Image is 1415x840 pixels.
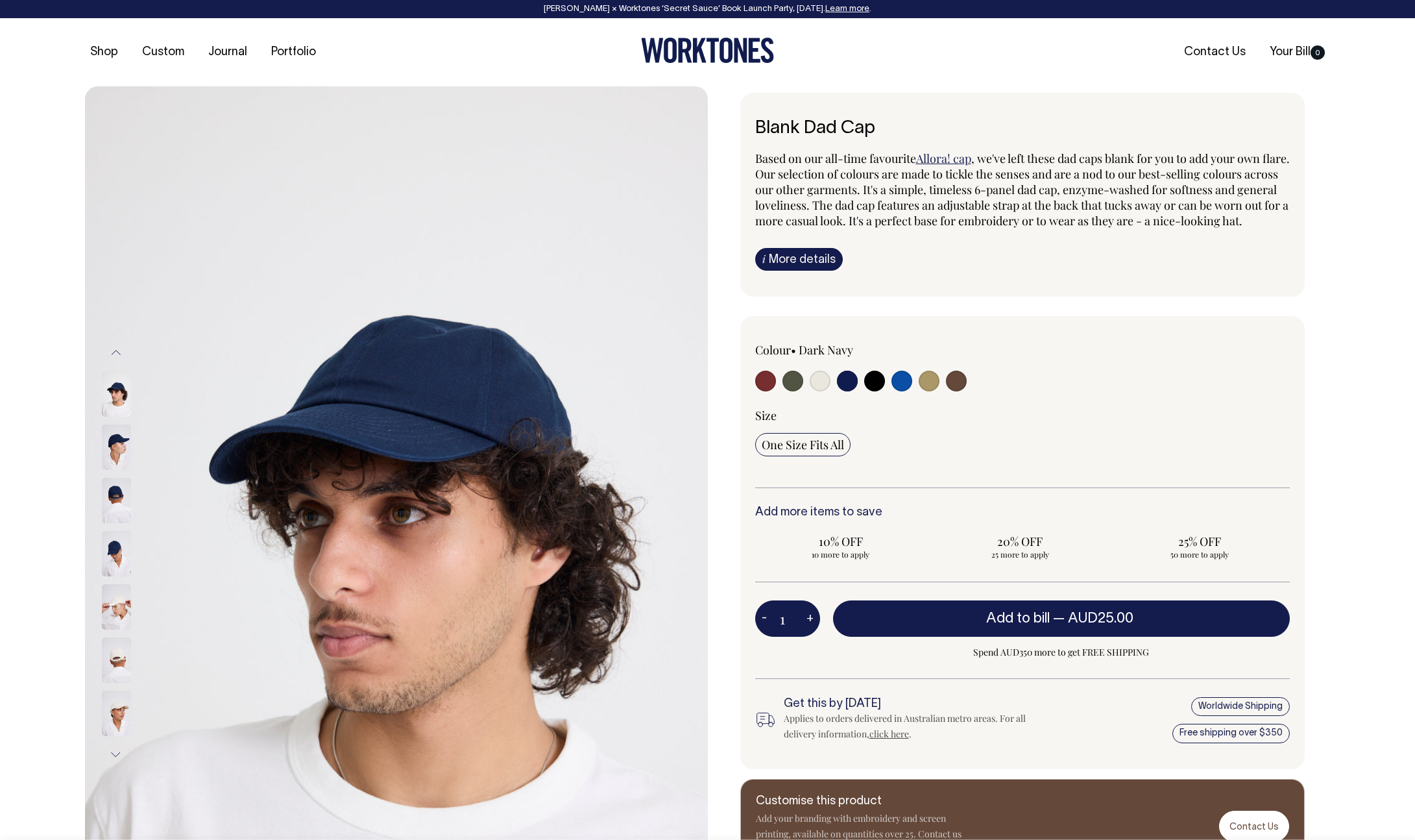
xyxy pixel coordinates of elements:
a: click here [869,728,909,740]
h6: Add more items to save [755,506,1290,519]
h6: Get this by [DATE] [784,698,1047,711]
button: Add to bill —AUD25.00 [833,600,1290,637]
span: 0 [1311,45,1325,60]
a: iMore details [755,248,843,271]
a: Shop [85,42,123,63]
input: 25% OFF 50 more to apply [1114,530,1286,563]
span: 50 more to apply [1120,549,1279,560]
input: One Size Fits All [755,433,851,456]
img: dark-navy [102,531,131,576]
button: Next [106,740,126,769]
button: + [800,606,820,632]
img: natural [102,637,131,683]
button: - [755,606,773,632]
span: i [762,252,766,266]
span: , we've left these dad caps blank for you to add your own flare. Our selection of colours are mad... [755,151,1290,229]
button: Previous [106,338,126,367]
span: 25 more to apply [941,549,1100,560]
a: Portfolio [266,42,321,63]
span: 10% OFF [762,534,921,549]
span: Spend AUD350 more to get FREE SHIPPING [833,645,1290,660]
div: Colour [755,342,969,358]
div: Size [755,408,1290,423]
div: [PERSON_NAME] × Worktones ‘Secret Sauce’ Book Launch Party, [DATE]. . [13,5,1402,14]
span: 20% OFF [941,534,1100,549]
input: 10% OFF 10 more to apply [755,530,927,563]
a: Your Bill0 [1264,42,1330,63]
h6: Blank Dad Cap [755,119,1290,139]
div: Applies to orders delivered in Australian metro areas. For all delivery information, . [784,711,1047,742]
span: Add to bill [986,612,1050,625]
a: Learn more [825,5,869,13]
img: natural [102,584,131,630]
h6: Customise this product [756,795,963,808]
a: Contact Us [1179,42,1251,63]
span: AUD25.00 [1068,612,1133,625]
label: Dark Navy [799,342,853,358]
span: • [791,342,796,358]
span: 25% OFF [1120,534,1279,549]
img: natural [102,691,131,736]
a: Custom [137,42,189,63]
span: 10 more to apply [762,549,921,560]
span: Based on our all-time favourite [755,151,916,166]
img: dark-navy [102,478,131,523]
span: — [1053,612,1137,625]
img: dark-navy [102,425,131,470]
input: 20% OFF 25 more to apply [934,530,1106,563]
a: Journal [203,42,252,63]
a: Allora! cap [916,151,971,166]
span: One Size Fits All [762,437,844,452]
img: dark-navy [102,371,131,417]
